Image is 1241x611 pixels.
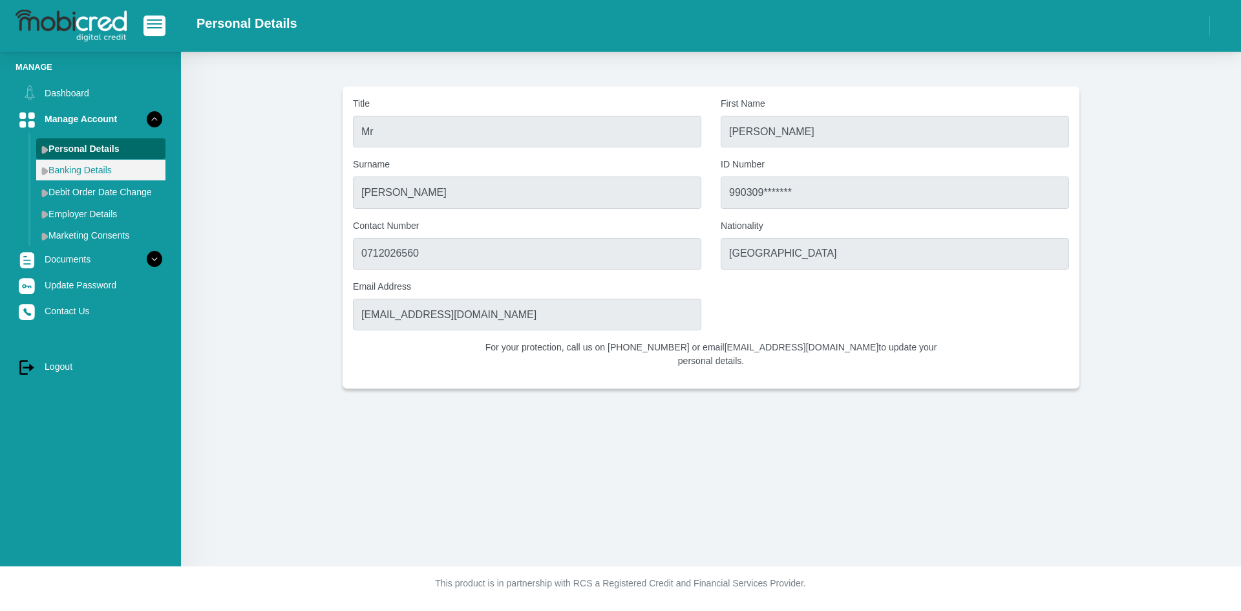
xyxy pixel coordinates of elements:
p: This product is in partnership with RCS a Registered Credit and Financial Services Provider. [262,577,979,590]
input: First Name [721,116,1069,147]
a: Logout [16,354,165,379]
img: logo-mobicred.svg [16,10,127,42]
a: Debit Order Date Change [36,182,165,202]
img: menu arrow [41,232,48,241]
label: Contact Number [353,219,701,233]
label: ID Number [721,158,1069,171]
a: Dashboard [16,81,165,105]
input: Nationality [721,238,1069,270]
input: Contact Number [353,238,701,270]
label: Nationality [721,219,1069,233]
img: menu arrow [41,189,48,197]
input: Email Address [353,299,701,330]
a: Manage Account [16,107,165,131]
a: Update Password [16,273,165,297]
img: menu arrow [41,210,48,219]
li: Manage [16,61,165,73]
img: menu arrow [41,167,48,175]
a: Employer Details [36,204,165,224]
input: ID Number [721,177,1069,208]
a: Banking Details [36,160,165,180]
input: Title [353,116,701,147]
a: Marketing Consents [36,225,165,246]
a: Contact Us [16,299,165,323]
a: Documents [16,247,165,272]
label: Surname [353,158,701,171]
label: First Name [721,97,1069,111]
a: Personal Details [36,138,165,159]
label: Email Address [353,280,701,294]
input: Surname [353,177,701,208]
p: For your protection, call us on [PHONE_NUMBER] or email [EMAIL_ADDRESS][DOMAIN_NAME] to update yo... [476,341,947,368]
h2: Personal Details [196,16,297,31]
img: menu arrow [41,145,48,154]
label: Title [353,97,701,111]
